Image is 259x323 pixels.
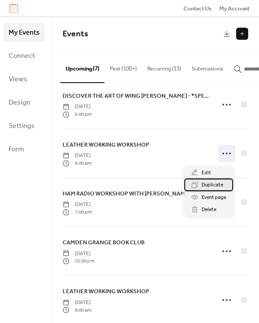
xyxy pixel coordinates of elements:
a: Form [3,140,45,159]
a: DISCOVER THE ART OF WING [PERSON_NAME] - *SPECIAL DATE* [63,91,209,101]
button: Past (100+) [104,51,142,82]
span: [DATE] [63,250,95,258]
span: Views [9,73,27,86]
a: My Account [219,4,250,13]
span: My Events [9,26,40,40]
span: Connect [9,49,35,63]
a: Contact Us [183,4,212,13]
span: Delete [202,205,216,214]
span: 5:00 pm [63,111,92,118]
span: [DATE] [63,299,92,307]
span: LEATHER WORKING WORKSHOP [63,287,149,296]
button: Recurring (13) [142,51,186,82]
span: Event page [202,193,226,202]
span: Events [63,26,88,42]
span: 12:00 pm [63,257,95,265]
span: [DATE] [63,201,92,208]
button: Upcoming (7) [60,51,104,83]
span: DISCOVER THE ART OF WING [PERSON_NAME] - *SPECIAL DATE* [63,92,209,100]
span: Edit [202,169,211,177]
span: Design [9,96,30,110]
span: 9:00 am [63,160,92,167]
a: My Events [3,23,45,42]
span: [DATE] [63,152,92,160]
a: Design [3,93,45,112]
span: [DATE] [63,103,92,111]
button: Submissions [186,51,228,82]
a: LEATHER WORKING WORKSHOP [63,140,149,150]
span: Settings [9,119,35,133]
a: Settings [3,116,45,135]
span: 7:00 pm [63,208,92,216]
span: 9:00 am [63,307,92,314]
a: LEATHER WORKING WORKSHOP [63,287,149,296]
a: HAM RADIO WORKSHOP WITH [PERSON_NAME] [63,189,190,198]
a: Connect [3,46,45,65]
a: Views [3,70,45,89]
span: Form [9,143,24,157]
img: logo [9,3,18,13]
span: Duplicate [202,181,223,189]
a: CAMDEN GRANGE BOOK CLUB [63,238,145,247]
